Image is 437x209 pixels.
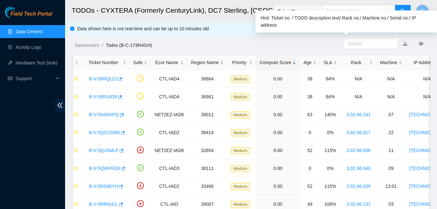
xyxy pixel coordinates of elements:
span: exclamation-circle [137,75,144,82]
a: 3.02.06.039 [347,184,371,189]
span: Ticket ID [278,7,319,16]
td: 38 [300,88,320,106]
span: read [8,76,12,81]
img: Akamai Technologies [5,7,33,18]
span: close-circle [137,146,144,153]
a: B-V-58RU439 [89,94,117,99]
a: 3.02.06.017 [347,130,371,135]
span: eye [419,41,423,46]
button: star [71,145,78,156]
span: check-circle [137,129,144,135]
button: E [416,5,429,18]
a: 3.02.06.137 [347,202,371,207]
span: star [74,112,78,118]
td: 52 [300,177,320,195]
td: 07 [376,106,406,124]
td: 39011 [187,106,227,124]
span: star [74,130,78,135]
span: star [74,94,78,100]
a: Akamai TechnologiesField Tech Portal [5,12,52,20]
span: / [102,43,103,48]
td: 36414 [187,124,227,142]
td: 22 [376,124,406,142]
td: 0 [300,160,320,177]
td: 115% [320,142,340,160]
a: 3.02.06.086 [347,148,371,153]
td: 0.00 [256,124,300,142]
button: download [398,38,412,49]
button: star [71,74,78,84]
span: Support [16,72,54,85]
span: Medium [231,93,250,101]
span: close-circle [137,200,144,207]
td: 140% [320,106,340,124]
td: 84% [320,88,340,106]
a: B-V-5NX6XPQ [89,112,119,117]
td: 84% [320,70,340,88]
a: Todos (B-C-179R4GH) [106,43,152,48]
span: search [400,8,405,15]
a: Activity Logs [16,45,41,50]
a: 3.02.06.141 [347,112,371,117]
td: 63 [300,106,320,124]
a: B-V-5R34BYH [89,184,118,189]
button: star [71,109,78,120]
td: CTL-IAD2 [151,124,187,142]
td: NET2EZ-IAD8 [151,142,187,160]
span: check-circle [137,111,144,118]
span: Medium [231,111,250,118]
button: search [395,5,411,18]
span: Field Tech Portal [10,11,52,17]
td: 0.00 [256,88,300,106]
td: CTL-IAD2 [151,177,187,195]
td: 115% [320,177,340,195]
td: 38 [300,70,320,88]
span: double-left [55,99,65,111]
a: B-V-5QJSMLP [89,148,118,153]
span: star [74,202,78,207]
td: 0 [300,124,320,142]
td: 0% [320,160,340,177]
span: Medium [231,165,250,172]
a: B-V-5R8NULL [89,202,118,207]
td: N/A [341,88,376,106]
td: CTL-IAD3 [151,160,187,177]
td: 0.00 [256,70,300,88]
td: 36664 [187,70,227,88]
span: Medium [231,201,250,208]
a: B-V-5QCUS9M [89,130,120,135]
span: check-circle [137,164,144,171]
span: exclamation-circle [137,93,144,100]
span: E [421,7,424,15]
a: Hardware Test (isok) [16,60,57,65]
td: CTL-IAD4 [151,70,187,88]
button: star [71,91,78,102]
span: Medium [231,147,250,154]
td: CTL-IAD4 [151,88,187,106]
div: Hint: Ticket no. / TODO description text/ Rack no./ Machine no./ Serial no./ IP address [255,10,437,33]
td: 11 [376,142,406,160]
input: Search [348,40,389,47]
td: 13:01 [376,177,406,195]
a: Data Centers [16,29,42,34]
a: B-V-58RQLZJ [89,76,117,81]
a: Datacenters [75,43,99,48]
span: star [74,166,78,171]
td: 0.00 [256,160,300,177]
td: 0.00 [256,106,300,124]
td: 32654 [187,142,227,160]
button: star [71,163,78,174]
td: 0.00 [256,142,300,160]
td: 33466 [187,177,227,195]
td: N/A [376,70,406,88]
td: 09 [376,160,406,177]
td: N/A [341,70,376,88]
a: 3.02.06.040 [347,166,371,171]
span: star [74,77,78,82]
input: Enter text here... [322,5,395,18]
td: NET2EZ-IAD8 [151,106,187,124]
button: star [71,181,78,191]
td: 52 [300,142,320,160]
td: 36661 [187,88,227,106]
button: star [71,127,78,138]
